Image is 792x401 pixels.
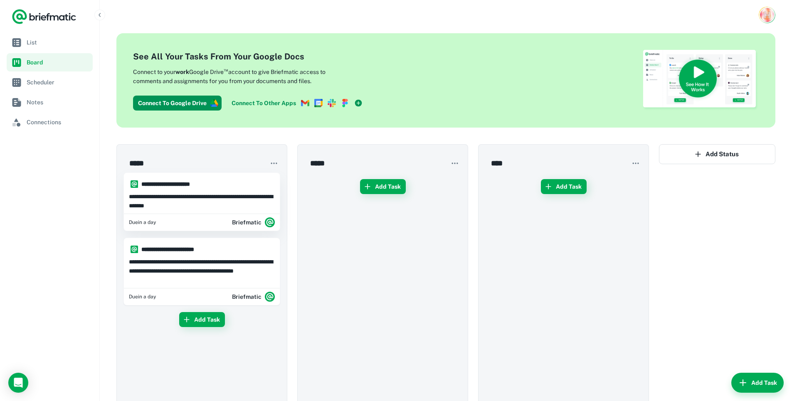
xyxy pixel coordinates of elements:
[8,373,28,393] div: Load Chat
[659,144,775,164] button: Add Status
[27,58,89,67] span: Board
[232,288,275,305] div: Briefmatic
[133,66,353,86] p: Connect to your Google Drive account to give Briefmatic access to comments and assignments for yo...
[760,8,774,22] img: Hisham Issak
[129,219,156,226] span: Wednesday, Oct 1
[7,53,93,71] a: Board
[27,118,89,127] span: Connections
[228,96,366,111] a: Connect To Other Apps
[129,293,156,300] span: Wednesday, Oct 1
[27,98,89,107] span: Notes
[7,113,93,131] a: Connections
[265,292,275,302] img: system.png
[232,218,262,227] h6: Briefmatic
[642,50,759,111] img: See How Briefmatic Works
[224,67,228,73] sup: ™
[7,73,93,91] a: Scheduler
[131,180,138,188] img: https://app.briefmatic.com/assets/integrations/system.png
[27,38,89,47] span: List
[731,373,784,393] button: Add Task
[232,214,275,231] div: Briefmatic
[7,93,93,111] a: Notes
[12,8,76,25] a: Logo
[131,246,138,253] img: https://app.briefmatic.com/assets/integrations/system.png
[7,33,93,52] a: List
[133,50,366,63] h4: See All Your Tasks From Your Google Docs
[759,7,775,23] button: Account button
[27,78,89,87] span: Scheduler
[175,69,189,75] b: work
[541,179,587,194] button: Add Task
[133,96,222,111] button: Connect To Google Drive
[360,179,406,194] button: Add Task
[232,292,262,301] h6: Briefmatic
[179,312,225,327] button: Add Task
[265,217,275,227] img: system.png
